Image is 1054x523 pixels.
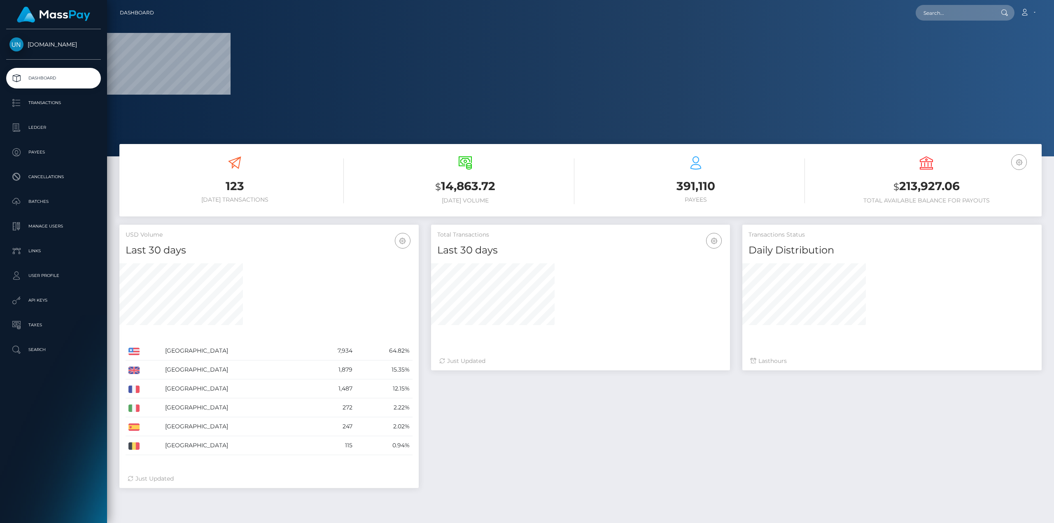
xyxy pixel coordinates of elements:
[128,442,140,450] img: BE.png
[9,270,98,282] p: User Profile
[6,339,101,360] a: Search
[311,417,355,436] td: 247
[9,37,23,51] img: Unlockt.me
[355,436,412,455] td: 0.94%
[356,197,574,204] h6: [DATE] Volume
[9,294,98,307] p: API Keys
[749,243,1035,258] h4: Daily Distribution
[9,245,98,257] p: Links
[6,265,101,286] a: User Profile
[893,181,899,193] small: $
[6,167,101,187] a: Cancellations
[162,379,311,398] td: [GEOGRAPHIC_DATA]
[9,319,98,331] p: Taxes
[128,474,410,483] div: Just Updated
[6,93,101,113] a: Transactions
[126,231,413,239] h5: USD Volume
[162,417,311,436] td: [GEOGRAPHIC_DATA]
[17,7,90,23] img: MassPay Logo
[437,243,724,258] h4: Last 30 days
[9,171,98,183] p: Cancellations
[9,195,98,208] p: Batches
[9,97,98,109] p: Transactions
[162,342,311,360] td: [GEOGRAPHIC_DATA]
[162,360,311,379] td: [GEOGRAPHIC_DATA]
[6,142,101,163] a: Payees
[128,348,140,355] img: US.png
[355,360,412,379] td: 15.35%
[9,344,98,356] p: Search
[9,72,98,84] p: Dashboard
[128,386,140,393] img: FR.png
[6,290,101,311] a: API Keys
[749,231,1035,239] h5: Transactions Status
[916,5,993,21] input: Search...
[6,191,101,212] a: Batches
[311,342,355,360] td: 7,934
[6,41,101,48] span: [DOMAIN_NAME]
[120,4,154,21] a: Dashboard
[311,360,355,379] td: 1,879
[817,197,1035,204] h6: Total Available Balance for Payouts
[751,357,1033,365] div: Last hours
[9,146,98,158] p: Payees
[439,357,722,365] div: Just Updated
[437,231,724,239] h5: Total Transactions
[9,121,98,134] p: Ledger
[128,423,140,431] img: ES.png
[587,178,805,194] h3: 391,110
[126,178,344,194] h3: 123
[817,178,1035,195] h3: 213,927.06
[355,342,412,360] td: 64.82%
[355,398,412,417] td: 2.22%
[311,379,355,398] td: 1,487
[6,216,101,237] a: Manage Users
[311,436,355,455] td: 115
[355,417,412,436] td: 2.02%
[6,315,101,335] a: Taxes
[162,436,311,455] td: [GEOGRAPHIC_DATA]
[587,196,805,203] h6: Payees
[126,243,413,258] h4: Last 30 days
[126,196,344,203] h6: [DATE] Transactions
[128,367,140,374] img: GB.png
[6,68,101,88] a: Dashboard
[6,241,101,261] a: Links
[355,379,412,398] td: 12.15%
[162,398,311,417] td: [GEOGRAPHIC_DATA]
[311,398,355,417] td: 272
[435,181,441,193] small: $
[356,178,574,195] h3: 14,863.72
[9,220,98,232] p: Manage Users
[6,117,101,138] a: Ledger
[128,404,140,412] img: IT.png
